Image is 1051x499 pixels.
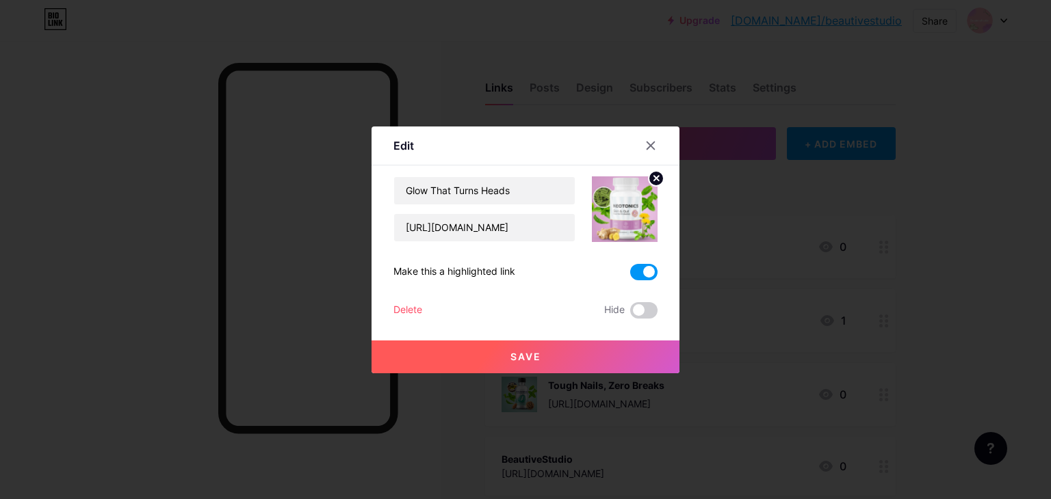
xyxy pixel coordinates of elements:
img: link_thumbnail [592,176,658,242]
span: Save [510,351,541,362]
div: Make this a highlighted link [393,264,515,280]
input: URL [394,214,575,241]
input: Title [394,177,575,204]
div: Delete [393,302,422,319]
button: Save [372,340,679,373]
span: Hide [604,302,625,319]
div: Edit [393,137,414,154]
